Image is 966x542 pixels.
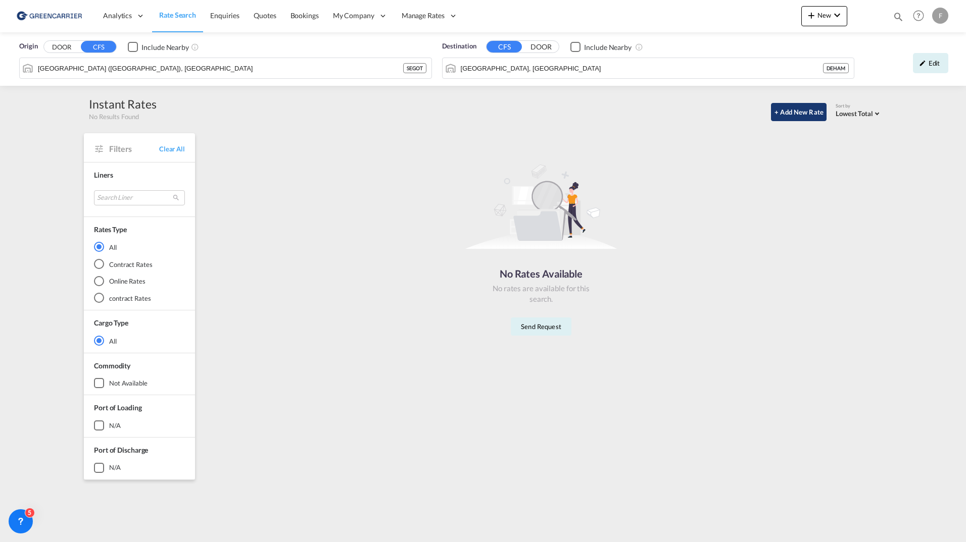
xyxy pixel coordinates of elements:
div: N/A [109,421,121,430]
md-radio-button: Online Rates [94,276,185,286]
span: Manage Rates [402,11,445,21]
div: DEHAM [823,63,849,73]
span: Bookings [291,11,319,20]
md-radio-button: Contract Rates [94,259,185,269]
img: norateimg.svg [465,164,617,249]
span: Enquiries [210,11,239,20]
md-checkbox: N/A [94,420,185,430]
div: Include Nearby [584,42,632,52]
md-radio-button: All [94,242,185,252]
div: F [932,8,948,24]
md-icon: Unchecked: Ignores neighbouring ports when fetching rates.Checked : Includes neighbouring ports w... [191,43,199,51]
span: Port of Loading [94,403,142,412]
button: Send Request [511,317,571,336]
span: Liners [94,171,113,179]
div: No rates are available for this search. [491,283,592,304]
span: Help [910,7,927,24]
md-icon: icon-magnify [893,11,904,22]
span: Analytics [103,11,132,21]
md-input-container: Hamburg, DEHAM [443,58,854,78]
span: Rate Search [159,11,196,19]
span: Origin [19,41,37,51]
md-icon: Unchecked: Ignores neighbouring ports when fetching rates.Checked : Includes neighbouring ports w... [635,43,643,51]
md-icon: icon-plus 400-fg [805,9,817,21]
md-icon: icon-pencil [919,60,926,67]
md-checkbox: Checkbox No Ink [570,41,632,52]
span: Filters [109,143,159,154]
div: Cargo Type [94,318,128,328]
div: Sort by [836,103,882,110]
md-input-container: Gothenburg (Goteborg), SEGOT [20,58,431,78]
button: DOOR [523,41,559,53]
div: No Rates Available [491,266,592,281]
div: Help [910,7,932,25]
input: Search by Port [461,61,823,76]
span: My Company [333,11,374,21]
div: Rates Type [94,225,127,235]
span: Quotes [254,11,276,20]
div: SEGOT [403,63,426,73]
md-checkbox: Checkbox No Ink [128,41,189,52]
input: Search by Port [38,61,403,76]
div: icon-magnify [893,11,904,26]
img: 609dfd708afe11efa14177256b0082fb.png [15,5,83,27]
span: Clear All [159,144,185,153]
button: DOOR [44,41,79,53]
md-radio-button: All [94,336,185,346]
button: CFS [487,41,522,52]
span: Commodity [94,361,130,370]
md-icon: icon-chevron-down [831,9,843,21]
span: No Results Found [89,112,138,121]
span: Port of Discharge [94,446,148,454]
div: not available [109,378,148,388]
button: + Add New Rate [771,103,827,121]
md-radio-button: contract Rates [94,293,185,303]
md-select: Select: Lowest Total [836,107,882,119]
span: Destination [442,41,476,51]
button: CFS [81,41,116,52]
div: icon-pencilEdit [913,53,948,73]
div: N/A [109,463,121,472]
button: icon-plus 400-fgNewicon-chevron-down [801,6,847,26]
span: New [805,11,843,19]
div: Include Nearby [141,42,189,52]
md-checkbox: N/A [94,463,185,473]
div: Instant Rates [89,96,157,112]
span: Lowest Total [836,110,873,118]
